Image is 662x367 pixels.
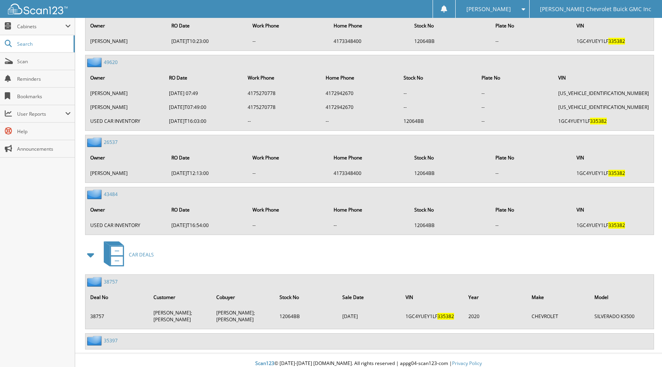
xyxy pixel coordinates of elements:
td: SILVERADO K3500 [590,306,653,326]
a: 26537 [104,139,118,146]
td: -- [322,115,399,128]
td: -- [330,219,410,232]
th: RO Date [167,150,248,166]
th: VIN [573,17,653,34]
img: scan123-logo-white.svg [8,4,68,14]
img: folder2.png [87,336,104,346]
td: -- [478,87,553,100]
th: Stock No [400,70,476,86]
th: Stock No [410,17,491,34]
span: [PERSON_NAME] [466,7,511,12]
img: folder2.png [87,57,104,67]
a: 38757 [104,278,118,285]
td: 4172942670 [322,101,399,114]
th: Plate No [491,17,572,34]
td: [DATE]T16:54:00 [167,219,248,232]
td: 12064BB [410,167,491,180]
th: Sale Date [338,289,401,305]
td: [DATE] 07:49 [165,87,243,100]
td: -- [400,87,476,100]
img: folder2.png [87,277,104,287]
a: CAR DEALS [99,239,154,270]
a: 43484 [104,191,118,198]
td: USED CAR INVENTORY [86,115,164,128]
td: -- [244,115,321,128]
span: Search [17,41,70,47]
td: -- [478,115,553,128]
span: 335382 [608,38,625,45]
td: USED CAR INVENTORY [86,219,167,232]
th: Work Phone [248,17,329,34]
th: Stock No [410,150,491,166]
span: 335382 [437,313,454,320]
td: [PERSON_NAME] [86,101,164,114]
th: Owner [86,150,167,166]
th: Work Phone [248,150,329,166]
td: [PERSON_NAME] [86,35,167,48]
td: 12064BB [276,306,338,326]
td: [DATE]T16:03:00 [165,115,243,128]
img: folder2.png [87,189,104,199]
td: 4173348400 [330,167,410,180]
td: [PERSON_NAME];[PERSON_NAME] [149,306,212,326]
th: Model [590,289,653,305]
td: [PERSON_NAME];[PERSON_NAME] [212,306,275,326]
td: 1GC4YUEY1LF [573,219,653,232]
span: [PERSON_NAME] Chevrolet Buick GMC Inc [540,7,651,12]
th: Plate No [491,202,572,218]
th: Customer [149,289,212,305]
td: 12064BB [410,35,491,48]
th: Deal No [86,289,149,305]
td: 1GC4YUEY1LF [402,306,464,326]
td: 4175270778 [244,101,321,114]
span: CAR DEALS [129,251,154,258]
a: Privacy Policy [452,360,482,367]
span: Reminders [17,76,71,82]
td: 2020 [464,306,527,326]
th: Plate No [478,70,553,86]
td: [PERSON_NAME] [86,167,167,180]
span: Cabinets [17,23,65,30]
th: Work Phone [248,202,329,218]
td: 4173348400 [330,35,410,48]
th: Home Phone [330,150,410,166]
th: VIN [573,150,653,166]
td: 38757 [86,306,149,326]
td: 4172942670 [322,87,399,100]
span: User Reports [17,111,65,117]
th: Make [528,289,590,305]
td: -- [491,35,572,48]
a: 35397 [104,337,118,344]
span: Bookmarks [17,93,71,100]
th: Owner [86,17,167,34]
td: -- [491,167,572,180]
th: Home Phone [330,17,410,34]
td: -- [248,35,329,48]
td: 12064BB [400,115,476,128]
td: [US_VEHICLE_IDENTIFICATION_NUMBER] [554,101,653,114]
th: VIN [573,202,653,218]
th: Year [464,289,527,305]
td: [PERSON_NAME] [86,87,164,100]
th: RO Date [165,70,243,86]
td: 12064BB [410,219,491,232]
th: Stock No [410,202,491,218]
td: [DATE]T12:13:00 [167,167,248,180]
td: 4175270778 [244,87,321,100]
th: Plate No [491,150,572,166]
span: 335382 [590,118,607,124]
td: 1GC4YUEY1LF [554,115,653,128]
td: CHEVROLET [528,306,590,326]
td: [DATE]T07:49:00 [165,101,243,114]
a: 49620 [104,59,118,66]
td: -- [248,219,329,232]
th: Cobuyer [212,289,275,305]
th: Home Phone [322,70,399,86]
th: VIN [402,289,464,305]
th: Owner [86,70,164,86]
td: [DATE]T10:23:00 [167,35,248,48]
th: VIN [554,70,653,86]
td: 1GC4YUEY1LF [573,35,653,48]
td: [DATE] [338,306,401,326]
span: 335382 [608,170,625,177]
